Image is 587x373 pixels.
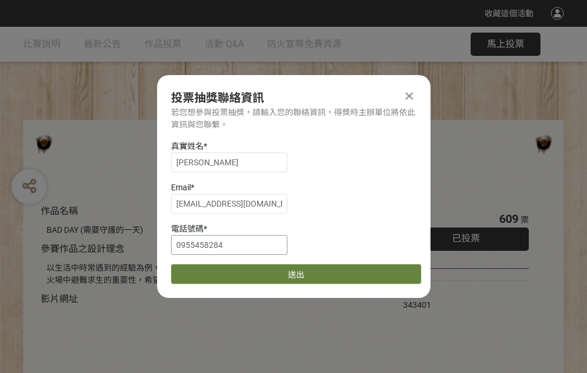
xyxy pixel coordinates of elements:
span: 作品名稱 [41,205,78,216]
button: 馬上投票 [471,33,540,56]
span: 最新公告 [84,38,121,49]
span: 防火宣導免費資源 [267,38,341,49]
div: 若您想參與投票抽獎，請輸入您的聯絡資訊，得獎時主辦單位將依此資訊與您聯繫。 [171,106,417,131]
a: 防火宣導免費資源 [267,27,341,62]
iframe: Facebook Share [434,287,492,299]
div: 以生活中時常遇到的經驗為例，透過對比的方式宣傳住宅用火災警報器、家庭逃生計畫及火場中避難求生的重要性，希望透過趣味的短影音讓更多人認識到更多的防火觀念。 [47,262,368,286]
div: BAD DAY (需要守護的一天) [47,224,368,236]
span: 電話號碼 [171,224,204,233]
a: 最新公告 [84,27,121,62]
span: 收藏這個活動 [485,9,533,18]
a: 作品投票 [144,27,182,62]
span: 比賽說明 [23,38,61,49]
span: Email [171,183,191,192]
span: 馬上投票 [487,38,524,49]
button: 送出 [171,264,421,284]
span: 參賽作品之設計理念 [41,243,124,254]
span: 609 [499,212,518,226]
span: 真實姓名 [171,141,204,151]
span: 活動 Q&A [205,38,244,49]
span: 作品投票 [144,38,182,49]
span: 票 [521,215,529,225]
a: 比賽說明 [23,27,61,62]
div: 投票抽獎聯絡資訊 [171,89,417,106]
span: 已投票 [452,233,480,244]
a: 活動 Q&A [205,27,244,62]
span: 影片網址 [41,293,78,304]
